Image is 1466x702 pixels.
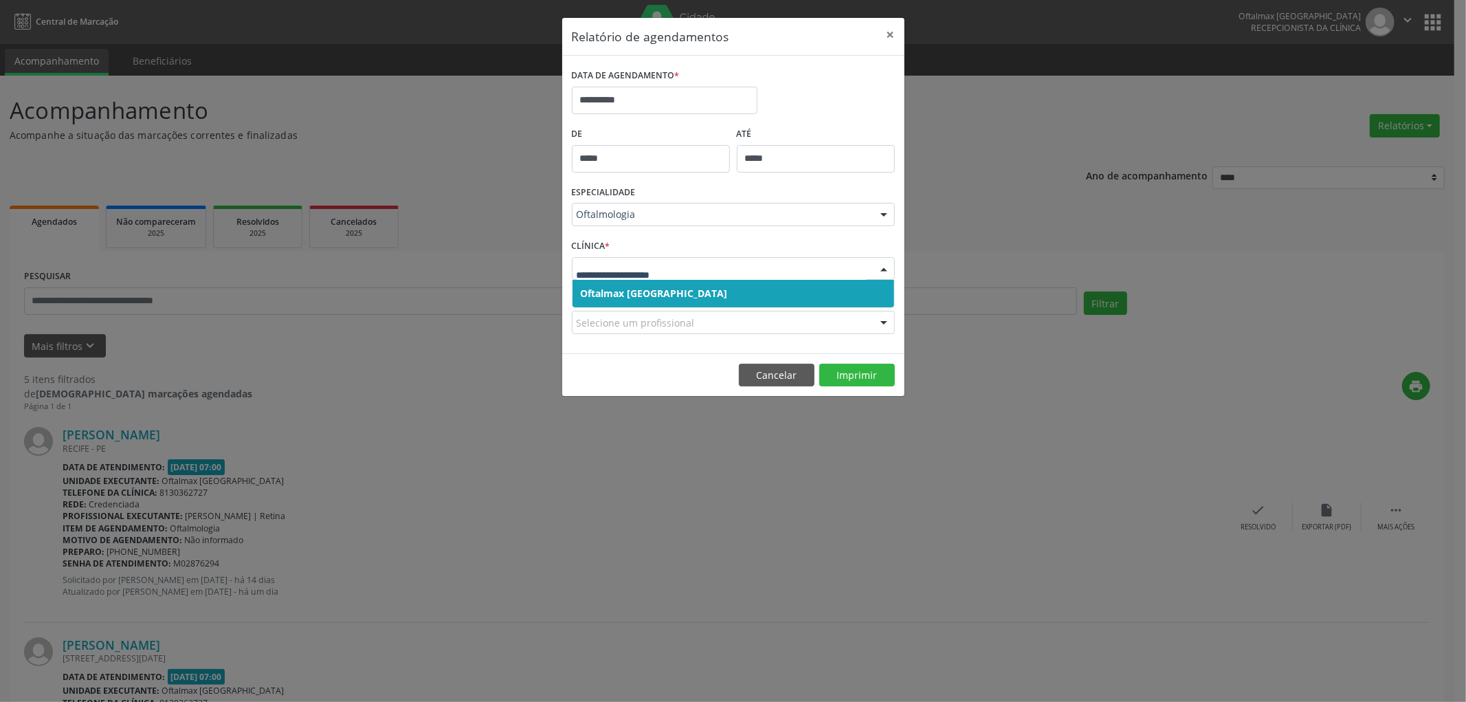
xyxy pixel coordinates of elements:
span: Oftalmax [GEOGRAPHIC_DATA] [581,287,728,300]
label: ESPECIALIDADE [572,182,636,204]
label: CLÍNICA [572,236,610,257]
span: Oftalmologia [577,208,867,221]
h5: Relatório de agendamentos [572,28,729,45]
label: DATA DE AGENDAMENTO [572,65,680,87]
button: Close [877,18,904,52]
button: Imprimir [819,364,895,387]
button: Cancelar [739,364,814,387]
label: De [572,124,730,145]
label: ATÉ [737,124,895,145]
span: Selecione um profissional [577,316,695,330]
